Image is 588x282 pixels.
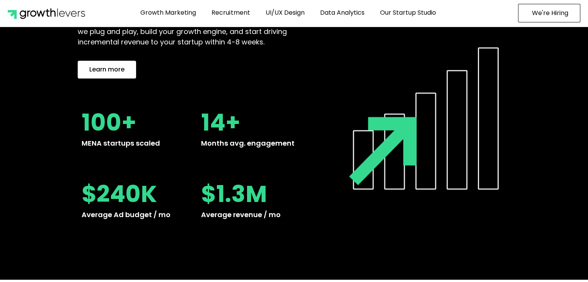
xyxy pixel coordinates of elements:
[201,138,312,148] p: Months avg. engagement
[82,138,193,148] p: MENA startups scaled
[518,4,580,22] a: We're Hiring
[82,209,193,220] p: Average Ad budget / mo
[82,182,193,206] h2: $240K
[89,66,124,73] span: Learn more
[259,4,310,22] a: UI/UX Design
[532,10,568,16] span: We're Hiring
[82,111,193,134] h2: 100+
[201,111,312,134] h2: 14+
[135,4,202,22] a: Growth Marketing
[314,4,370,22] a: Data Analytics
[94,4,483,22] nav: Menu
[374,4,441,22] a: Our Startup Studio
[201,209,312,220] p: Average revenue / mo
[78,61,136,78] a: Learn more
[78,16,316,47] span: Bring a solid product, and we’ll scale it. As an extension of your team, we plug and play, build ...
[201,182,312,206] h2: $1.3M
[206,4,256,22] a: Recruitment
